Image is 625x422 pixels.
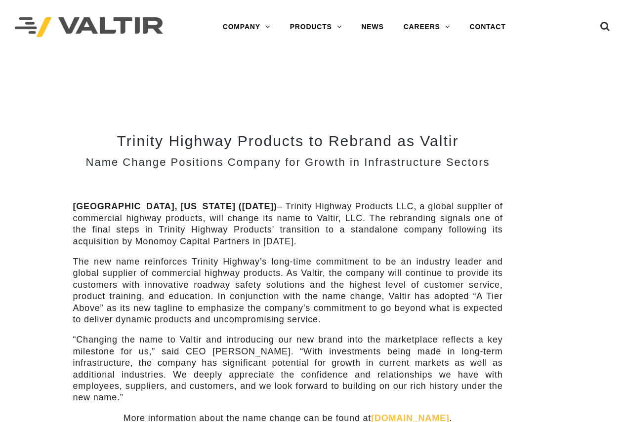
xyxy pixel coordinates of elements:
img: Valtir [15,17,163,38]
strong: [GEOGRAPHIC_DATA], [US_STATE] ([DATE]) [73,201,277,211]
p: – Trinity Highway Products LLC, a global supplier of commercial highway products, will change its... [73,201,503,247]
h3: Name Change Positions Company for Growth in Infrastructure Sectors [73,156,503,168]
p: “Changing the name to Valtir and introducing our new brand into the marketplace reflects a key mi... [73,334,503,403]
a: PRODUCTS [280,17,352,37]
p: The new name reinforces Trinity Highway’s long-time commitment to be an industry leader and globa... [73,256,503,325]
a: COMPANY [213,17,280,37]
a: NEWS [351,17,393,37]
h2: Trinity Highway Products to Rebrand as Valtir [73,133,503,149]
a: CAREERS [394,17,460,37]
a: CONTACT [460,17,516,37]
